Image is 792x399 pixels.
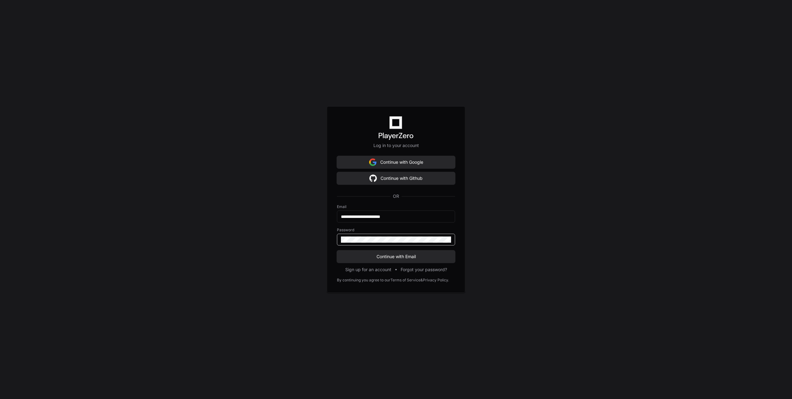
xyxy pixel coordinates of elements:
[337,204,455,209] label: Email
[337,142,455,149] p: Log in to your account
[345,267,391,273] button: Sign up for an account
[337,156,455,168] button: Continue with Google
[423,278,449,283] a: Privacy Policy.
[369,172,377,184] img: Sign in with google
[390,278,420,283] a: Terms of Service
[420,278,423,283] div: &
[337,254,455,260] span: Continue with Email
[337,228,455,232] label: Password
[337,172,455,184] button: Continue with Github
[369,156,377,168] img: Sign in with google
[390,193,402,199] span: OR
[401,267,447,273] button: Forgot your password?
[337,250,455,263] button: Continue with Email
[337,278,390,283] div: By continuing you agree to our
